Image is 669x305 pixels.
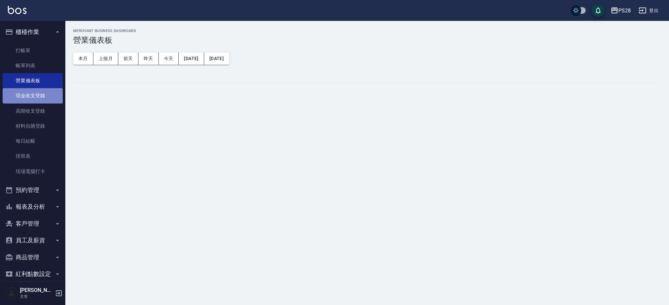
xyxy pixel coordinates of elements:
[179,53,204,65] button: [DATE]
[3,265,63,282] button: 紅利點數設定
[592,4,605,17] button: save
[5,287,18,300] img: Person
[159,53,179,65] button: 今天
[3,119,63,134] a: 材料自購登錄
[608,4,633,17] button: PS28
[3,149,63,164] a: 排班表
[3,232,63,249] button: 員工及薪資
[3,43,63,58] a: 打帳單
[118,53,139,65] button: 前天
[73,36,661,45] h3: 營業儀表板
[3,182,63,199] button: 預約管理
[73,53,93,65] button: 本月
[3,58,63,73] a: 帳單列表
[73,29,661,33] h2: MERCHANT BUSINESS DASHBOARD
[93,53,118,65] button: 上個月
[636,5,661,17] button: 登出
[3,104,63,119] a: 高階收支登錄
[20,287,53,294] h5: [PERSON_NAME]
[3,24,63,40] button: 櫃檯作業
[3,215,63,232] button: 客戶管理
[3,164,63,179] a: 現場電腦打卡
[618,7,631,15] div: PS28
[3,249,63,266] button: 商品管理
[3,198,63,215] button: 報表及分析
[3,134,63,149] a: 每日結帳
[3,73,63,88] a: 營業儀表板
[3,88,63,103] a: 現金收支登錄
[139,53,159,65] button: 昨天
[204,53,229,65] button: [DATE]
[20,294,53,299] p: 主管
[8,6,26,14] img: Logo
